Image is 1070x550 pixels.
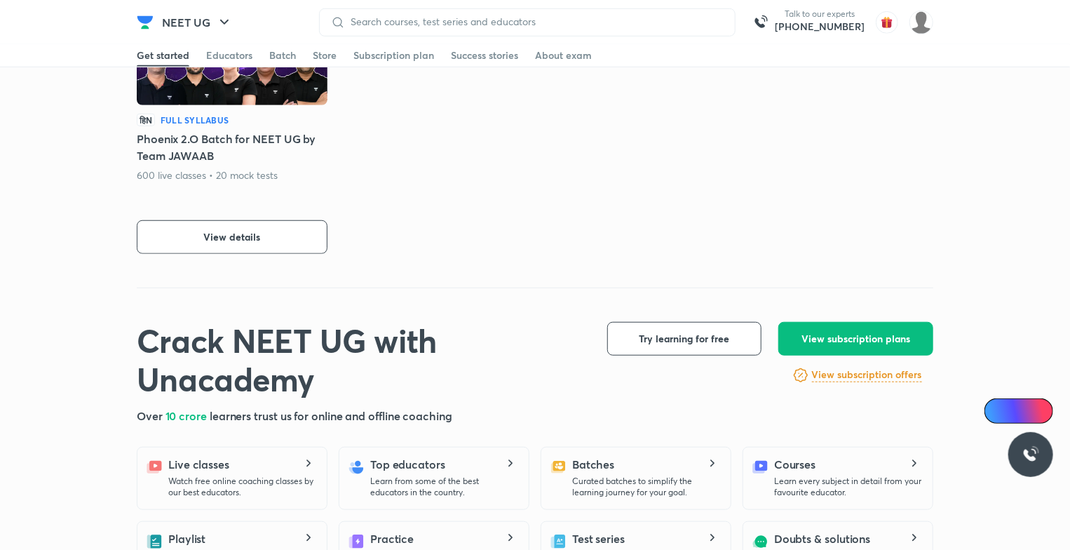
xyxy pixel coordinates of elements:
[535,44,592,67] a: About exam
[206,44,252,67] a: Educators
[370,530,414,547] h5: Practice
[451,48,518,62] div: Success stories
[206,48,252,62] div: Educators
[572,530,625,547] h5: Test series
[353,44,434,67] a: Subscription plan
[801,332,910,346] span: View subscription plans
[210,408,452,423] span: learners trust us for online and offline coaching
[778,322,933,356] button: View subscription plans
[137,220,327,254] button: View details
[639,332,730,346] span: Try learning for free
[451,44,518,67] a: Success stories
[774,530,871,547] h5: Doubts & solutions
[161,114,229,126] h6: Full Syllabus
[774,456,815,473] h5: Courses
[269,44,296,67] a: Batch
[168,456,229,473] h5: Live classes
[812,368,922,382] h6: View subscription offers
[269,48,296,62] div: Batch
[137,48,189,62] div: Get started
[370,456,445,473] h5: Top educators
[774,476,921,498] p: Learn every subject in detail from your favourite educator.
[909,11,933,34] img: shruti gupta
[154,8,241,36] button: NEET UG
[353,48,434,62] div: Subscription plan
[137,114,155,126] p: हिN
[993,405,1004,417] img: Icon
[984,398,1053,424] a: Ai Doubts
[370,476,517,498] p: Learn from some of the best educators in the country.
[345,16,724,27] input: Search courses, test series and educators
[876,11,898,34] img: avatar
[812,367,922,384] a: View subscription offers
[572,456,614,473] h5: Batches
[1022,446,1039,463] img: ttu
[137,14,154,31] img: Company Logo
[137,322,585,399] h1: Crack NEET UG with Unacademy
[313,48,337,62] div: Store
[1008,405,1045,417] span: Ai Doubts
[775,8,865,20] p: Talk to our experts
[165,408,210,423] span: 10 crore
[168,530,205,547] h5: Playlist
[137,44,189,67] a: Get started
[313,44,337,67] a: Store
[572,476,719,498] p: Curated batches to simplify the learning journey for your goal.
[775,20,865,34] a: [PHONE_NUMBER]
[204,230,261,244] span: View details
[137,408,165,423] span: Over
[168,476,316,498] p: Watch free online coaching classes by our best educators.
[607,322,761,356] button: Try learning for free
[535,48,592,62] div: About exam
[747,8,775,36] img: call-us
[137,130,327,164] h5: Phoenix 2.O Batch for NEET UG by Team JAWAAB
[137,168,278,182] p: 600 live classes • 20 mock tests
